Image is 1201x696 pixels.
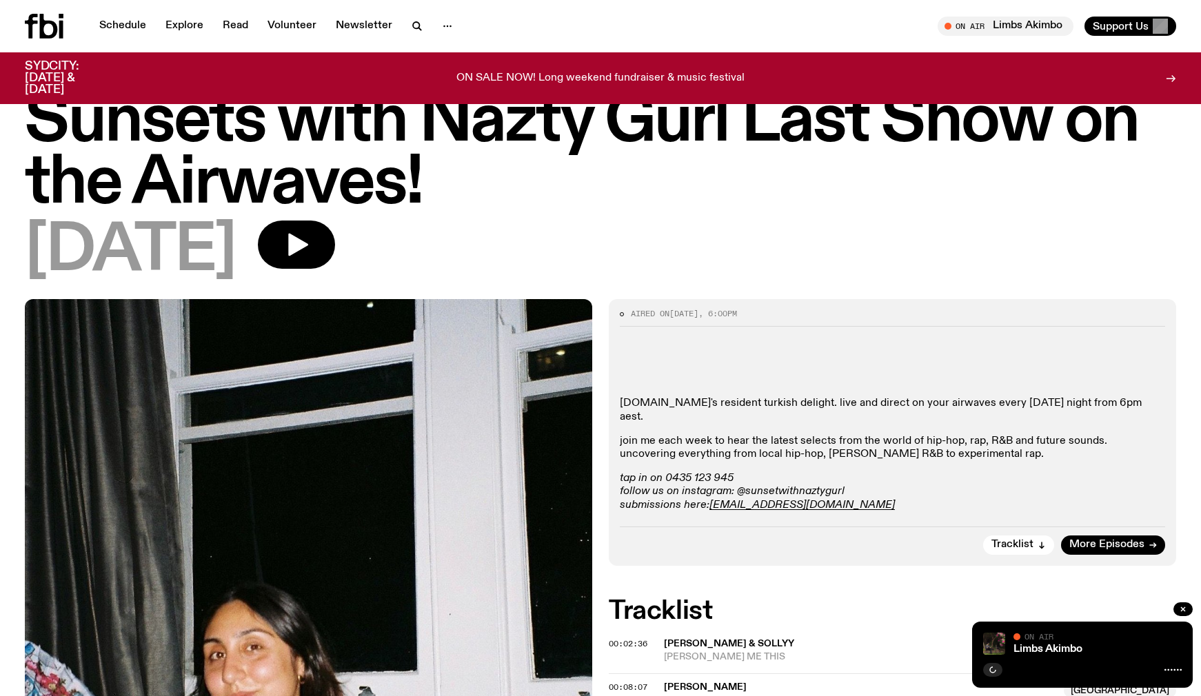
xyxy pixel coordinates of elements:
[609,684,647,691] button: 00:08:07
[983,633,1005,655] img: Jackson sits at an outdoor table, legs crossed and gazing at a black and brown dog also sitting a...
[620,486,845,497] em: follow us on instagram: @sunsetwithnaztygurl
[709,500,895,511] a: [EMAIL_ADDRESS][DOMAIN_NAME]
[609,682,647,693] span: 00:08:07
[664,651,1056,664] span: [PERSON_NAME] ME THIS
[25,61,113,96] h3: SYDCITY: [DATE] & [DATE]
[669,308,698,319] span: [DATE]
[620,500,709,511] em: submissions here:
[1025,632,1053,641] span: On Air
[620,473,734,484] em: tap in on 0435 123 945
[456,72,745,85] p: ON SALE NOW! Long weekend fundraiser & music festival
[609,599,1176,624] h2: Tracklist
[25,91,1176,215] h1: Sunsets with Nazty Gurl Last Show on the Airwaves!
[664,639,794,648] span: [PERSON_NAME] & SOLLYY
[1093,20,1149,32] span: Support Us
[91,17,154,36] a: Schedule
[983,535,1054,555] button: Tracklist
[609,640,647,648] button: 00:02:36
[620,397,1165,423] p: [DOMAIN_NAME]'s resident turkish delight. live and direct on your airwaves every [DATE] night fro...
[991,540,1033,550] span: Tracklist
[631,308,669,319] span: Aired on
[214,17,256,36] a: Read
[1069,540,1144,550] span: More Episodes
[609,638,647,649] span: 00:02:36
[259,17,325,36] a: Volunteer
[938,17,1073,36] button: On AirLimbs Akimbo
[25,221,236,283] span: [DATE]
[698,308,737,319] span: , 6:00pm
[1084,17,1176,36] button: Support Us
[1061,535,1165,555] a: More Episodes
[327,17,401,36] a: Newsletter
[157,17,212,36] a: Explore
[620,435,1165,461] p: join me each week to hear the latest selects from the world of hip-hop, rap, R&B and future sound...
[1013,644,1082,655] a: Limbs Akimbo
[664,682,747,692] span: [PERSON_NAME]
